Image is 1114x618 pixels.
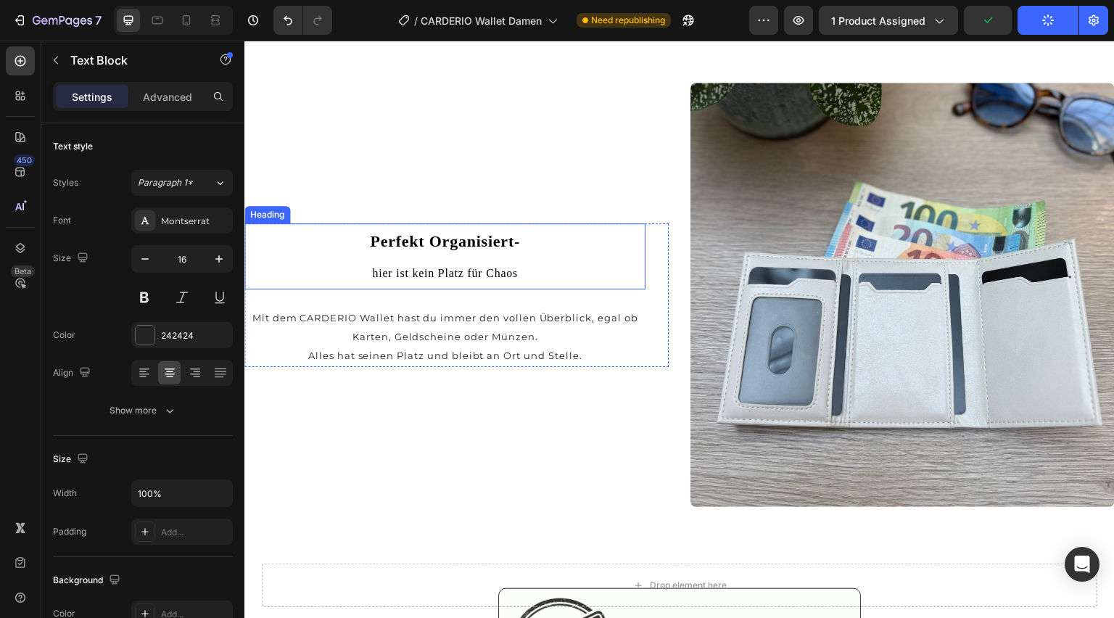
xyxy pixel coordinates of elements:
[53,397,233,424] button: Show more
[161,215,229,228] div: Montserrat
[53,249,91,268] div: Size
[72,89,112,104] p: Settings
[161,329,229,342] div: 242424
[273,6,332,35] div: Undo/Redo
[3,168,43,181] div: Heading
[14,154,35,166] div: 450
[405,539,482,551] div: Drop element here
[7,271,393,302] span: Mit dem CARDERIO Wallet hast du immer den vollen Überblick, egal ob Karten, Geldscheine oder Münzen.
[53,214,71,227] div: Font
[161,526,229,539] div: Add...
[53,140,93,153] div: Text style
[53,571,123,590] div: Background
[831,13,925,28] span: 1 product assigned
[53,487,77,500] div: Width
[1065,547,1099,582] div: Open Intercom Messenger
[421,13,542,28] span: CARDERIO Wallet Damen
[53,363,94,383] div: Align
[128,226,273,239] span: hier ist kein Platz für Chaos
[819,6,958,35] button: 1 product assigned
[131,170,233,196] button: Paragraph 1*
[6,6,108,35] button: 7
[11,265,35,277] div: Beta
[132,480,232,506] input: Auto
[53,329,75,342] div: Color
[70,51,194,69] p: Text Block
[53,176,78,189] div: Styles
[143,89,192,104] p: Advanced
[591,14,665,27] span: Need republishing
[64,309,338,321] span: Alles hat seinen Platz und bleibt an Ort und Stelle.
[53,450,91,469] div: Size
[95,12,102,29] p: 7
[110,403,177,418] div: Show more
[414,13,418,28] span: /
[125,191,276,210] strong: Perfekt Organisiert-
[244,41,1114,618] iframe: Design area
[53,525,86,538] div: Padding
[138,176,193,189] span: Paragraph 1*
[446,42,870,466] img: gempages_539039837215261692-6f7461f1-c8bb-4f89-847e-dfd1c9e38141.png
